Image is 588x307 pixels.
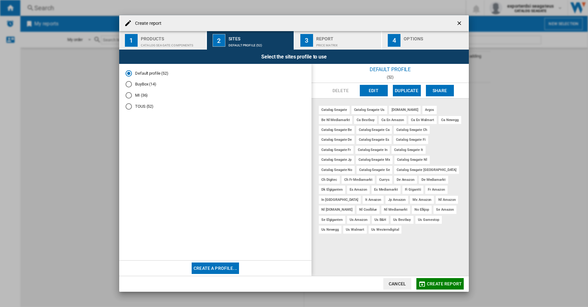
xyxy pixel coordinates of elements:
[434,206,456,214] div: se amazon
[319,136,354,144] div: catalog seagate de
[300,34,313,47] div: 3
[192,263,239,274] button: Create a profile...
[394,126,429,134] div: catalog seagate ch
[119,31,207,50] button: 1 Products CATALOG SEAGATE:Components
[394,176,417,184] div: de amazon
[311,75,469,79] div: (52)
[319,156,354,164] div: catalog seagate jp
[402,186,424,194] div: fi gigantti
[372,216,389,224] div: us b&h
[354,116,377,124] div: ca bestbuy
[382,31,469,50] button: 4 Options
[439,116,461,124] div: ca newegg
[319,206,355,214] div: nl [DOMAIN_NAME]
[416,278,464,290] button: Create report
[132,20,161,27] h4: Create report
[392,146,425,154] div: catalog seagate it
[126,81,305,87] md-radio-button: BuyBox (14)
[377,176,392,184] div: currys
[363,196,384,204] div: it amazon
[357,166,392,174] div: catalog seagate se
[229,40,291,47] div: Default profile (52)
[369,226,401,234] div: us westerndigital
[319,226,341,234] div: us newegg
[141,40,203,47] div: CATALOG SEAGATE:Components
[319,116,352,124] div: be nl mediamarkt
[386,196,408,204] div: jp amazon
[425,186,447,194] div: fr amazon
[389,106,421,114] div: [DOMAIN_NAME]
[319,186,345,194] div: dk elgiganten
[213,34,225,47] div: 2
[316,40,379,47] div: Price Matrix
[456,20,464,28] ng-md-icon: getI18NText('BUTTONS.CLOSE_DIALOG')
[356,156,393,164] div: catalog seagate mx
[427,281,462,286] span: Create report
[391,216,414,224] div: us bestbuy
[394,166,459,174] div: catalog seagate [GEOGRAPHIC_DATA]
[126,92,305,99] md-radio-button: MI (36)
[357,206,379,214] div: nl coolblue
[342,176,375,184] div: ch fr mediamarkt
[126,70,305,76] md-radio-button: Default profile (52)
[415,216,442,224] div: us gamestop
[347,216,370,224] div: us amazon
[319,196,361,204] div: in [GEOGRAPHIC_DATA]
[126,103,305,109] md-radio-button: TOUS (52)
[319,166,355,174] div: catalog seagate no
[319,216,345,224] div: se elgiganten
[408,116,437,124] div: ca en walmart
[379,116,407,124] div: ca en amazon
[119,50,469,64] div: Select the sites profile to use
[316,34,379,40] div: Report
[383,278,411,290] button: Cancel
[393,136,428,144] div: catalog seagate fi
[207,31,294,50] button: 2 Sites Default profile (52)
[356,136,392,144] div: catalog seagate es
[352,106,387,114] div: catalog seagate us
[319,126,354,134] div: catalog seagate be
[295,31,382,50] button: 3 Report Price Matrix
[141,34,203,40] div: Products
[347,186,370,194] div: es amazon
[311,64,469,75] div: Default profile
[360,85,388,96] button: Edit
[393,85,421,96] button: Duplicate
[422,106,437,114] div: argos
[355,146,390,154] div: catalog seagate in
[229,34,291,40] div: Sites
[381,206,410,214] div: nl mediamarkt
[372,186,400,194] div: es mediamarkt
[394,156,429,164] div: catalog seagate nl
[319,106,350,114] div: catalog seagate
[319,146,353,154] div: catalog seagate fr
[327,85,355,96] button: Delete
[426,85,454,96] button: Share
[410,196,434,204] div: mx amazon
[454,17,466,30] button: getI18NText('BUTTONS.CLOSE_DIALOG')
[125,34,138,47] div: 1
[356,126,392,134] div: catalog seagate ca
[436,196,458,204] div: nl amazon
[388,34,400,47] div: 4
[404,34,466,40] div: Options
[343,226,367,234] div: us walmart
[319,176,340,184] div: ch digitec
[419,176,448,184] div: de mediamarkt
[412,206,432,214] div: no elkjop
